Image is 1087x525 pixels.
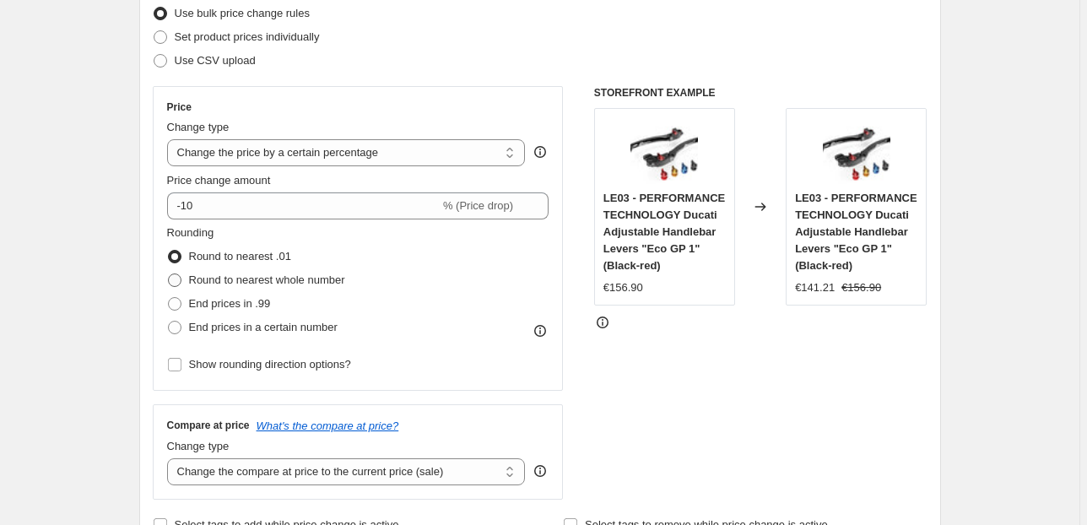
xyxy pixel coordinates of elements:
span: LE03 - PERFORMANCE TECHNOLOGY Ducati Adjustable Handlebar Levers "Eco GP 1" (Black-red) [795,192,917,272]
strike: €156.90 [841,279,881,296]
span: Price change amount [167,174,271,187]
span: % (Price drop) [443,199,513,212]
h3: Compare at price [167,419,250,432]
span: Change type [167,440,230,452]
h3: Price [167,100,192,114]
h6: STOREFRONT EXAMPLE [594,86,927,100]
div: €156.90 [603,279,643,296]
span: End prices in a certain number [189,321,338,333]
span: LE03 - PERFORMANCE TECHNOLOGY Ducati Adjustable Handlebar Levers "Eco GP 1" (Black-red) [603,192,725,272]
span: Use CSV upload [175,54,256,67]
button: What's the compare at price? [257,419,399,432]
div: help [532,143,549,160]
div: €141.21 [795,279,835,296]
input: -15 [167,192,440,219]
img: le03-brake-clutch-adj-levers-eco-gp-1_80x.jpg [823,117,890,185]
span: Use bulk price change rules [175,7,310,19]
span: Rounding [167,226,214,239]
span: End prices in .99 [189,297,271,310]
div: help [532,463,549,479]
span: Set product prices individually [175,30,320,43]
span: Round to nearest whole number [189,273,345,286]
span: Show rounding direction options? [189,358,351,371]
span: Round to nearest .01 [189,250,291,262]
span: Change type [167,121,230,133]
img: le03-brake-clutch-adj-levers-eco-gp-1_80x.jpg [630,117,698,185]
